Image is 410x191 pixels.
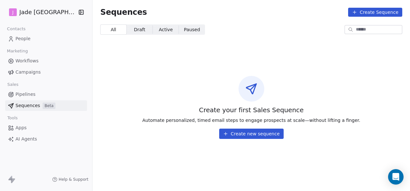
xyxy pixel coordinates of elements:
[199,105,304,114] span: Create your first Sales Sequence
[5,123,87,133] a: Apps
[5,33,87,44] a: People
[142,117,360,123] span: Automate personalized, timed email steps to engage prospects at scale—without lifting a finger.
[15,91,35,98] span: Pipelines
[43,103,55,109] span: Beta
[100,8,147,17] span: Sequences
[15,102,40,109] span: Sequences
[5,67,87,77] a: Campaigns
[4,24,28,34] span: Contacts
[12,9,14,15] span: J
[184,26,200,33] span: Paused
[5,100,87,111] a: SequencesBeta
[15,124,27,131] span: Apps
[5,80,21,89] span: Sales
[5,113,20,123] span: Tools
[5,134,87,144] a: AI Agents
[5,89,87,100] a: Pipelines
[134,26,145,33] span: Draft
[15,136,37,142] span: AI Agents
[15,35,31,42] span: People
[5,56,87,66] a: Workflows
[19,8,76,16] span: Jade [GEOGRAPHIC_DATA]
[388,169,404,185] div: Open Intercom Messenger
[219,129,284,139] button: Create new sequence
[59,177,88,182] span: Help & Support
[348,8,402,17] button: Create Sequence
[15,58,39,64] span: Workflows
[52,177,88,182] a: Help & Support
[15,69,41,76] span: Campaigns
[4,46,31,56] span: Marketing
[8,7,73,18] button: JJade [GEOGRAPHIC_DATA]
[159,26,173,33] span: Active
